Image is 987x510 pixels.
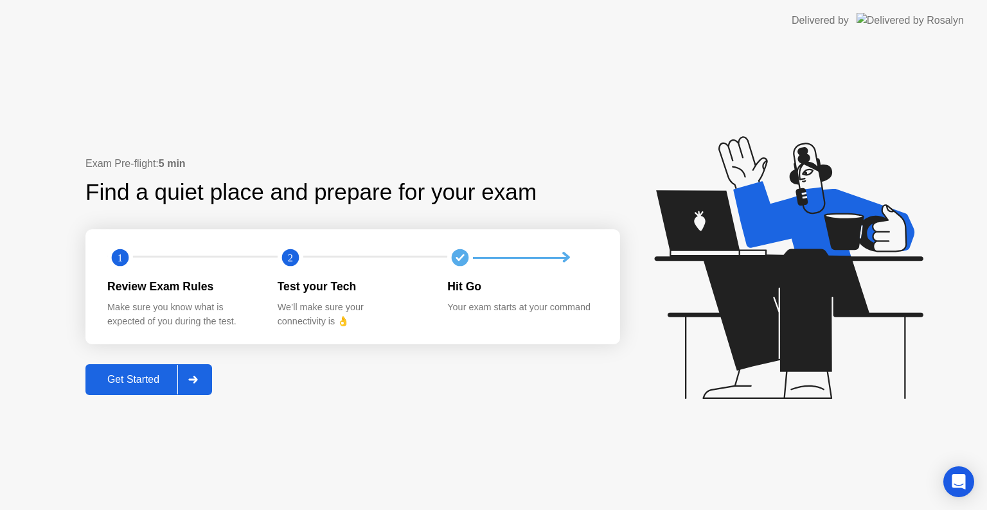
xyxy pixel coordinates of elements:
[159,158,186,169] b: 5 min
[107,278,257,295] div: Review Exam Rules
[118,252,123,264] text: 1
[447,301,597,315] div: Your exam starts at your command
[447,278,597,295] div: Hit Go
[278,278,427,295] div: Test your Tech
[85,364,212,395] button: Get Started
[85,156,620,171] div: Exam Pre-flight:
[857,13,964,28] img: Delivered by Rosalyn
[107,301,257,328] div: Make sure you know what is expected of you during the test.
[278,301,427,328] div: We’ll make sure your connectivity is 👌
[288,252,293,264] text: 2
[89,374,177,385] div: Get Started
[85,175,538,209] div: Find a quiet place and prepare for your exam
[943,466,974,497] div: Open Intercom Messenger
[792,13,849,28] div: Delivered by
